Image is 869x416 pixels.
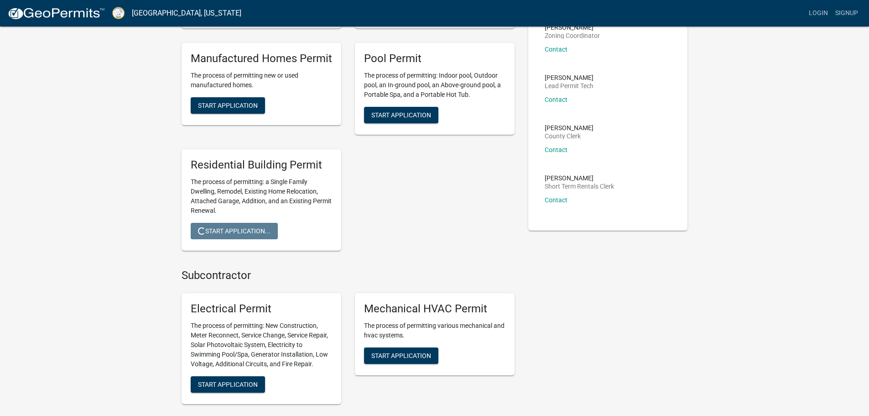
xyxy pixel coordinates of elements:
p: County Clerk [545,133,593,139]
p: Zoning Coordinator [545,32,600,39]
button: Start Application [191,97,265,114]
button: Start Application... [191,223,278,239]
h5: Residential Building Permit [191,158,332,172]
button: Start Application [364,348,438,364]
span: Start Application [371,352,431,359]
p: [PERSON_NAME] [545,175,614,181]
h5: Mechanical HVAC Permit [364,302,505,316]
p: The process of permitting new or used manufactured homes. [191,71,332,90]
span: Start Application [371,111,431,119]
a: Contact [545,46,567,53]
a: Login [805,5,832,22]
p: Lead Permit Tech [545,83,593,89]
h5: Electrical Permit [191,302,332,316]
a: Contact [545,96,567,103]
a: Signup [832,5,862,22]
h5: Pool Permit [364,52,505,65]
img: Putnam County, Georgia [112,7,125,19]
a: Contact [545,196,567,204]
p: [PERSON_NAME] [545,74,593,81]
p: The process of permitting: a Single Family Dwelling, Remodel, Existing Home Relocation, Attached ... [191,177,332,216]
button: Start Application [191,376,265,393]
span: Start Application [198,102,258,109]
span: Start Application [198,380,258,388]
h5: Manufactured Homes Permit [191,52,332,65]
p: The process of permitting various mechanical and hvac systems. [364,321,505,340]
a: [GEOGRAPHIC_DATA], [US_STATE] [132,5,241,21]
h4: Subcontractor [182,269,515,282]
p: The process of permitting: New Construction, Meter Reconnect, Service Change, Service Repair, Sol... [191,321,332,369]
p: The process of permitting: Indoor pool, Outdoor pool, an In-ground pool, an Above-ground pool, a ... [364,71,505,100]
p: [PERSON_NAME] [545,125,593,131]
p: Short Term Rentals Clerk [545,183,614,190]
span: Start Application... [198,227,271,234]
button: Start Application [364,107,438,123]
p: [PERSON_NAME] [545,24,600,31]
a: Contact [545,146,567,153]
